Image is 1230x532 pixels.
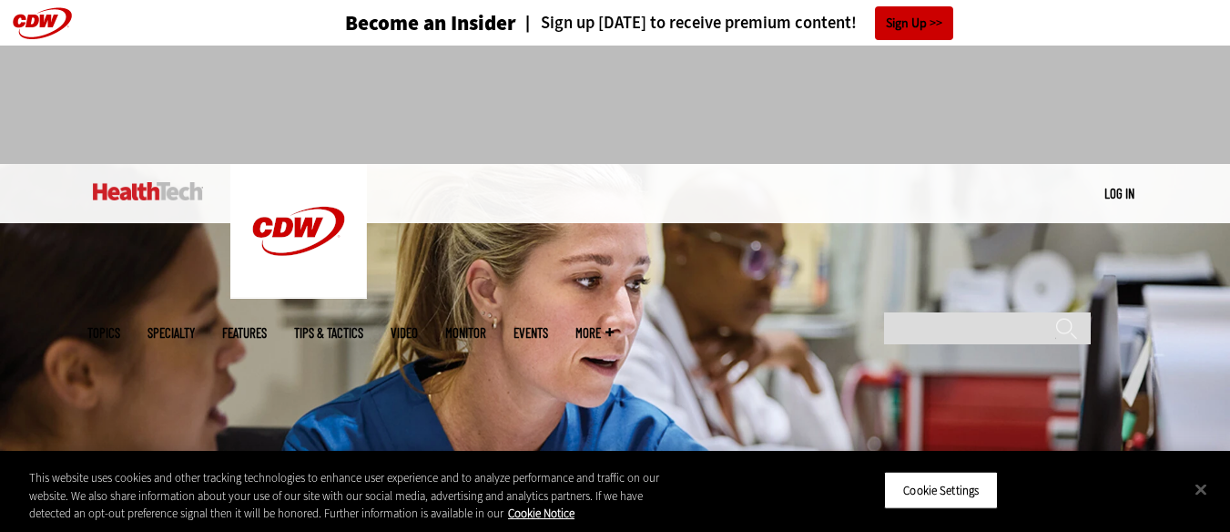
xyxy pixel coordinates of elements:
[277,13,516,34] a: Become an Insider
[391,326,418,340] a: Video
[513,326,548,340] a: Events
[87,326,120,340] span: Topics
[516,15,857,32] a: Sign up [DATE] to receive premium content!
[575,326,614,340] span: More
[1104,185,1134,201] a: Log in
[875,6,953,40] a: Sign Up
[1104,184,1134,203] div: User menu
[93,182,203,200] img: Home
[147,326,195,340] span: Specialty
[508,506,574,521] a: More information about your privacy
[1181,469,1221,509] button: Close
[230,164,367,299] img: Home
[230,284,367,303] a: CDW
[222,326,267,340] a: Features
[884,471,998,509] button: Cookie Settings
[445,326,486,340] a: MonITor
[29,469,676,523] div: This website uses cookies and other tracking technologies to enhance user experience and to analy...
[294,326,363,340] a: Tips & Tactics
[345,13,516,34] h3: Become an Insider
[284,64,947,146] iframe: advertisement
